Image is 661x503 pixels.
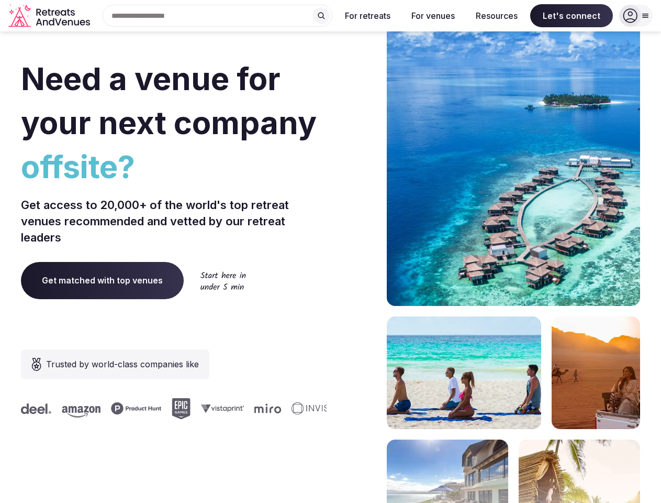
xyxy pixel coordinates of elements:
button: For venues [403,4,463,27]
a: Visit the homepage [8,4,92,28]
svg: Vistaprint company logo [129,404,172,413]
span: Trusted by world-class companies like [46,358,199,370]
span: Need a venue for your next company [21,60,317,141]
span: offsite? [21,145,327,189]
img: Start here in under 5 min [200,271,246,290]
button: Resources [467,4,526,27]
button: For retreats [337,4,399,27]
span: Let's connect [530,4,613,27]
img: woman sitting in back of truck with camels [552,316,640,429]
svg: Retreats and Venues company logo [8,4,92,28]
p: Get access to 20,000+ of the world's top retreat venues recommended and vetted by our retreat lea... [21,197,327,245]
svg: Epic Games company logo [100,398,119,419]
svg: Invisible company logo [220,402,277,415]
img: yoga on tropical beach [387,316,541,429]
a: Get matched with top venues [21,262,184,299]
svg: Miro company logo [183,403,209,413]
